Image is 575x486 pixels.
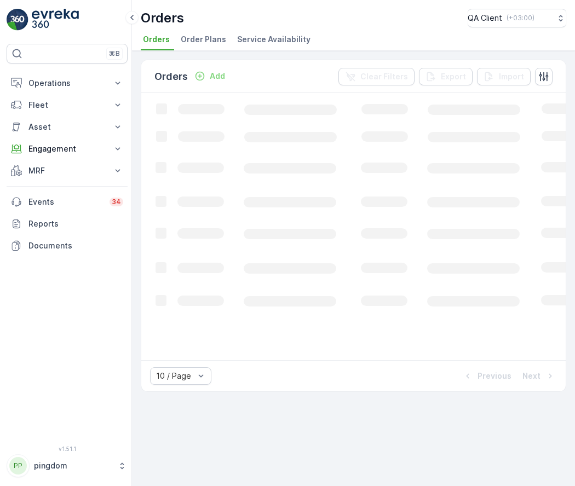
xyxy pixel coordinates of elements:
[468,13,502,24] p: QA Client
[154,69,188,84] p: Orders
[338,68,415,85] button: Clear Filters
[141,9,184,27] p: Orders
[9,457,27,475] div: PP
[7,454,128,477] button: PPpingdom
[477,68,531,85] button: Import
[507,14,534,22] p: ( +03:00 )
[7,9,28,31] img: logo
[28,196,103,207] p: Events
[499,71,524,82] p: Import
[7,94,128,116] button: Fleet
[7,138,128,160] button: Engagement
[461,369,513,383] button: Previous
[7,213,128,235] a: Reports
[210,71,225,82] p: Add
[109,49,120,58] p: ⌘B
[28,240,123,251] p: Documents
[522,371,540,381] p: Next
[28,218,123,229] p: Reports
[28,143,106,154] p: Engagement
[419,68,473,85] button: Export
[468,9,566,27] button: QA Client(+03:00)
[28,121,106,132] p: Asset
[181,34,226,45] span: Order Plans
[237,34,311,45] span: Service Availability
[28,78,106,89] p: Operations
[521,369,557,383] button: Next
[7,72,128,94] button: Operations
[112,198,121,206] p: 34
[7,191,128,213] a: Events34
[360,71,408,82] p: Clear Filters
[32,9,79,31] img: logo_light-DOdMpM7g.png
[441,71,466,82] p: Export
[7,116,128,138] button: Asset
[7,235,128,257] a: Documents
[478,371,511,381] p: Previous
[28,100,106,111] p: Fleet
[190,70,229,83] button: Add
[143,34,170,45] span: Orders
[7,445,128,452] span: v 1.51.1
[7,160,128,182] button: MRF
[34,460,112,471] p: pingdom
[28,165,106,176] p: MRF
